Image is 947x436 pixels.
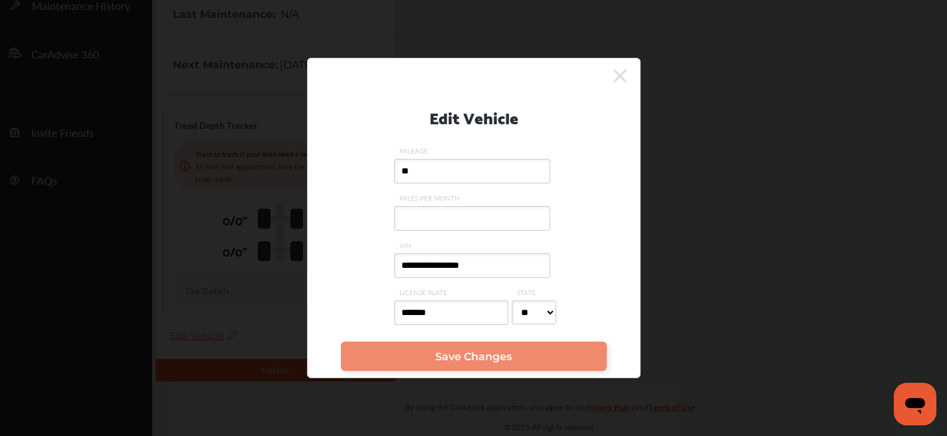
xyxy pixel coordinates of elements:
[341,342,607,371] a: Save Changes
[394,146,554,156] span: MILEAGE
[512,300,556,324] select: STATE
[394,288,512,297] span: LICENSE PLATE
[394,159,550,183] input: MILEAGE
[894,383,936,425] iframe: Button to launch messaging window
[512,288,560,297] span: STATE
[394,241,554,250] span: VIN
[394,253,550,278] input: VIN
[429,103,518,130] p: Edit Vehicle
[394,300,508,325] input: LICENSE PLATE
[435,350,512,363] span: Save Changes
[394,206,550,231] input: MILES PER MONTH
[394,193,554,203] span: MILES PER MONTH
